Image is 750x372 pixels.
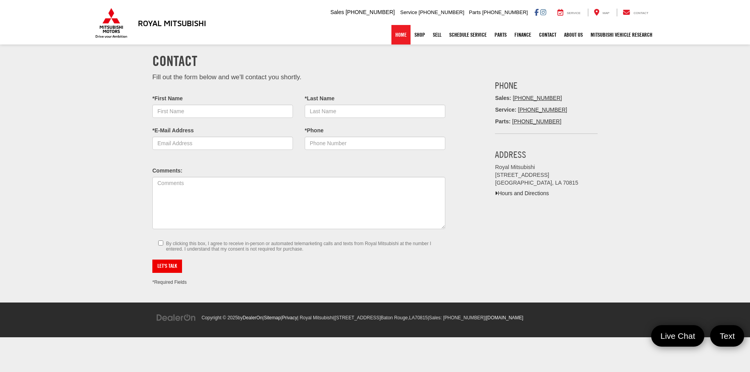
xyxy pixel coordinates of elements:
[138,19,206,27] h3: Royal Mitsubishi
[651,325,705,347] a: Live Chat
[567,11,580,15] span: Service
[634,11,648,15] span: Contact
[495,164,598,187] address: Royal Mitsubishi [STREET_ADDRESS] [GEOGRAPHIC_DATA], LA 70815
[305,127,323,135] label: *Phone
[409,315,415,320] span: LA
[540,9,546,15] a: Instagram: Click to visit our Instagram page
[534,9,539,15] a: Facebook: Click to visit our Facebook page
[158,240,163,246] input: By clicking this box, I agree to receive in-person or automated telemarketing calls and texts fro...
[152,279,187,285] small: *Required Fields
[552,9,586,16] a: Service
[152,127,194,135] label: *E-Mail Address
[445,25,491,44] a: Schedule Service: Opens in a new tab
[334,315,428,320] span: |
[152,105,293,118] input: First Name
[429,25,445,44] a: Sell
[400,9,417,15] span: Service
[381,315,409,320] span: Baton Rouge,
[282,315,297,320] a: Privacy
[419,9,464,15] span: [PHONE_NUMBER]
[716,331,739,341] span: Text
[264,315,281,320] a: Sitemap
[152,73,445,82] p: Fill out the form below and we'll contact you shortly.
[495,150,598,160] h3: Address
[243,315,262,320] a: DealerOn Home Page
[330,9,344,15] span: Sales
[335,315,381,320] span: [STREET_ADDRESS]
[428,315,485,320] span: |
[511,25,535,44] a: Finance
[415,315,428,320] span: 70815
[587,25,656,44] a: Mitsubishi Vehicle Research
[152,167,182,175] label: Comments:
[152,137,293,150] input: Email Address
[281,315,297,320] span: |
[411,25,429,44] a: Shop
[657,331,699,341] span: Live Chat
[482,9,528,15] span: [PHONE_NUMBER]
[485,315,523,320] span: |
[262,315,281,320] span: |
[152,260,182,273] button: Let's Talk
[535,25,560,44] a: Contact
[429,315,442,320] span: Sales:
[513,95,562,101] a: [PHONE_NUMBER]
[495,190,549,196] a: Hours and Directions
[495,95,511,101] span: Sales:
[710,325,744,347] a: Text
[391,25,411,44] a: Home
[166,241,439,252] small: By clicking this box, I agree to receive in-person or automated telemarketing calls and texts fro...
[305,95,334,103] label: *Last Name
[297,315,334,320] span: | Royal Mitsubishi
[495,80,598,91] h3: Phone
[443,315,485,320] span: [PHONE_NUMBER]
[152,53,598,69] h1: Contact
[486,315,523,320] a: [DOMAIN_NAME]
[238,315,262,320] span: by
[560,25,587,44] a: About Us
[346,9,395,15] span: [PHONE_NUMBER]
[617,9,654,16] a: Contact
[512,118,561,125] a: [PHONE_NUMBER]
[202,315,238,320] span: Copyright © 2025
[156,314,196,320] a: DealerOn
[305,105,445,118] input: Last Name
[518,107,567,113] a: [PHONE_NUMBER]
[305,137,445,150] input: Phone Number
[491,25,511,44] a: Parts: Opens in a new tab
[588,9,615,16] a: Map
[156,313,196,322] img: DealerOn
[495,118,511,125] strong: Parts:
[94,8,129,38] img: Mitsubishi
[495,107,516,113] strong: Service:
[152,95,183,103] label: *First Name
[603,11,609,15] span: Map
[469,9,480,15] span: Parts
